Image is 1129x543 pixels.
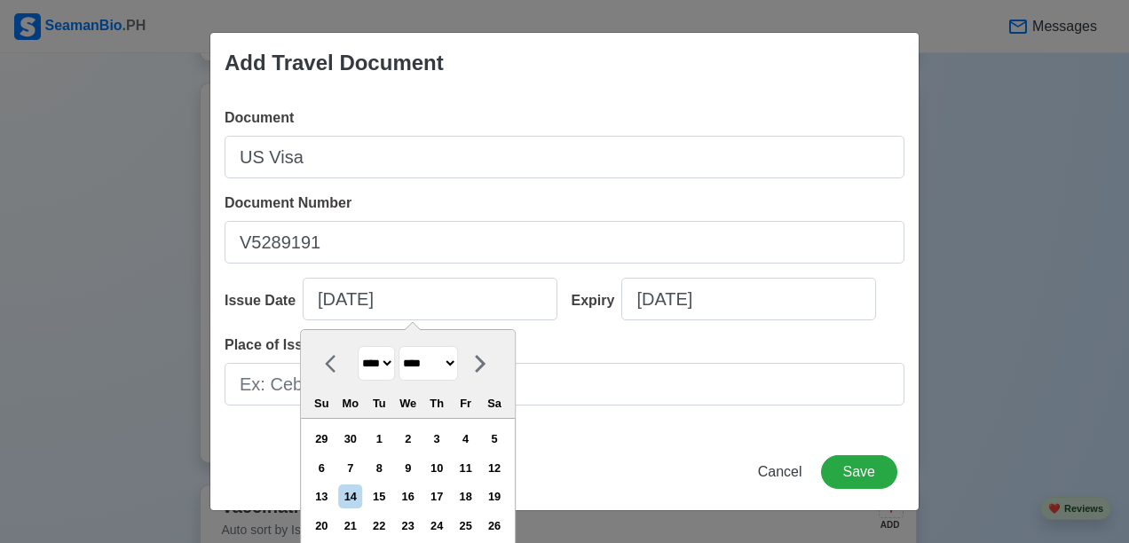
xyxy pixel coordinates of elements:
div: Choose Monday, July 14th, 2025 [338,484,362,508]
div: Issue Date [225,290,303,311]
div: We [396,391,420,415]
span: Cancel [758,464,802,479]
div: Expiry [572,290,622,311]
button: Save [821,455,897,489]
div: Choose Sunday, July 6th, 2025 [310,456,334,480]
div: Choose Wednesday, July 16th, 2025 [396,484,420,508]
div: Choose Tuesday, July 15th, 2025 [367,484,391,508]
div: Choose Sunday, July 20th, 2025 [310,514,334,538]
div: Choose Sunday, June 29th, 2025 [310,427,334,451]
div: Choose Thursday, July 10th, 2025 [425,456,449,480]
div: Sa [483,391,507,415]
div: Choose Tuesday, July 1st, 2025 [367,427,391,451]
div: Choose Wednesday, July 9th, 2025 [396,456,420,480]
div: Choose Friday, July 25th, 2025 [454,514,478,538]
div: Choose Saturday, July 19th, 2025 [483,484,507,508]
div: Choose Wednesday, July 2nd, 2025 [396,427,420,451]
input: Ex: P12345678B [225,221,904,264]
div: Choose Tuesday, July 22nd, 2025 [367,514,391,538]
div: Choose Saturday, July 26th, 2025 [483,514,507,538]
div: Choose Thursday, July 3rd, 2025 [425,427,449,451]
div: Choose Monday, July 7th, 2025 [338,456,362,480]
div: Choose Sunday, July 13th, 2025 [310,484,334,508]
span: Place of Issue [225,337,320,352]
div: Choose Thursday, July 24th, 2025 [425,514,449,538]
div: Choose Friday, July 4th, 2025 [454,427,478,451]
div: Tu [367,391,391,415]
div: Choose Thursday, July 17th, 2025 [425,484,449,508]
button: Cancel [746,455,814,489]
div: Th [425,391,449,415]
div: Choose Saturday, July 12th, 2025 [483,456,507,480]
div: Choose Friday, July 11th, 2025 [454,456,478,480]
span: Document [225,110,294,125]
span: Document Number [225,195,351,210]
input: Ex: Cebu City [225,363,904,405]
div: Choose Tuesday, July 8th, 2025 [367,456,391,480]
input: Ex: Passport [225,136,904,178]
div: Choose Monday, July 21st, 2025 [338,514,362,538]
div: Choose Saturday, July 5th, 2025 [483,427,507,451]
div: Add Travel Document [225,47,444,79]
div: Mo [338,391,362,415]
div: Choose Monday, June 30th, 2025 [338,427,362,451]
div: Choose Wednesday, July 23rd, 2025 [396,514,420,538]
div: Su [310,391,334,415]
div: Choose Friday, July 18th, 2025 [454,484,478,508]
div: Fr [454,391,478,415]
